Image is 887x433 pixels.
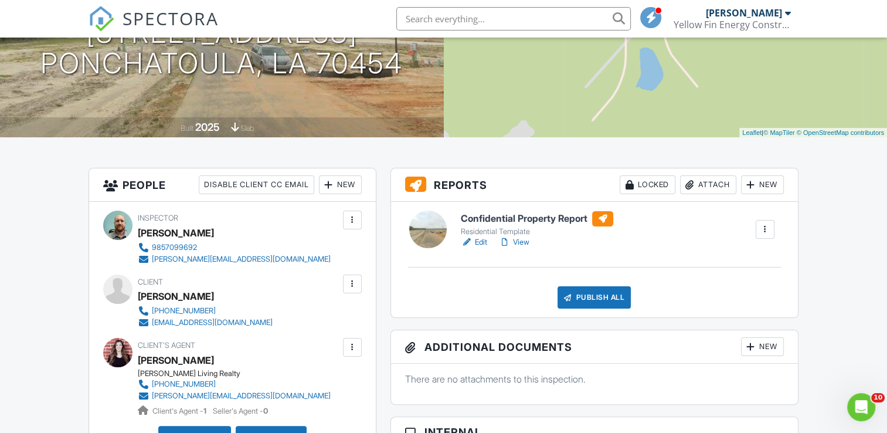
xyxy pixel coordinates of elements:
span: Client [138,278,163,286]
div: [PHONE_NUMBER] [152,380,216,389]
div: [PERSON_NAME] [138,287,214,305]
strong: 1 [203,407,206,415]
div: Attach [680,175,736,194]
a: SPECTORA [89,16,219,40]
span: Seller's Agent - [213,407,268,415]
img: The Best Home Inspection Software - Spectora [89,6,114,32]
span: Client's Agent [138,341,195,350]
a: [EMAIL_ADDRESS][DOMAIN_NAME] [138,317,273,329]
div: Publish All [558,286,631,309]
a: © MapTiler [763,129,795,136]
input: Search everything... [396,7,631,31]
a: [PERSON_NAME][EMAIL_ADDRESS][DOMAIN_NAME] [138,253,331,265]
div: [PERSON_NAME] [138,224,214,242]
h3: Reports [391,168,798,202]
strong: 0 [263,407,268,415]
h3: People [89,168,375,202]
a: [PHONE_NUMBER] [138,378,331,390]
div: 9857099692 [152,243,197,252]
div: New [319,175,362,194]
div: Locked [620,175,675,194]
div: [EMAIL_ADDRESS][DOMAIN_NAME] [152,318,273,327]
h6: Confidential Property Report [461,211,613,226]
div: Residential Template [461,227,613,236]
div: 2025 [195,121,220,133]
h1: [STREET_ADDRESS] Ponchatoula, LA 70454 [40,18,403,80]
span: SPECTORA [123,6,219,31]
a: [PHONE_NUMBER] [138,305,273,317]
span: slab [241,124,254,133]
div: New [741,337,784,356]
iframe: Intercom live chat [847,393,875,421]
div: [PHONE_NUMBER] [152,306,216,316]
div: [PERSON_NAME][EMAIL_ADDRESS][DOMAIN_NAME] [152,255,331,264]
div: | [739,128,887,138]
h3: Additional Documents [391,330,798,364]
a: [PERSON_NAME] [138,351,214,369]
a: 9857099692 [138,242,331,253]
span: Client's Agent - [152,407,208,415]
div: New [741,175,784,194]
div: [PERSON_NAME] [706,7,782,19]
a: © OpenStreetMap contributors [797,129,884,136]
a: Leaflet [742,129,762,136]
a: [PERSON_NAME][EMAIL_ADDRESS][DOMAIN_NAME] [138,390,331,402]
div: [PERSON_NAME][EMAIL_ADDRESS][DOMAIN_NAME] [152,391,331,401]
span: Inspector [138,214,178,222]
a: View [499,236,529,248]
span: Built [181,124,193,133]
span: 10 [871,393,885,402]
div: [PERSON_NAME] Living Realty [138,369,340,378]
div: Disable Client CC Email [199,175,314,194]
a: Edit [461,236,487,248]
p: There are no attachments to this inspection. [405,373,784,385]
div: Yellow Fin Energy Construction Services LLC [674,19,791,31]
a: Confidential Property Report Residential Template [461,211,613,237]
